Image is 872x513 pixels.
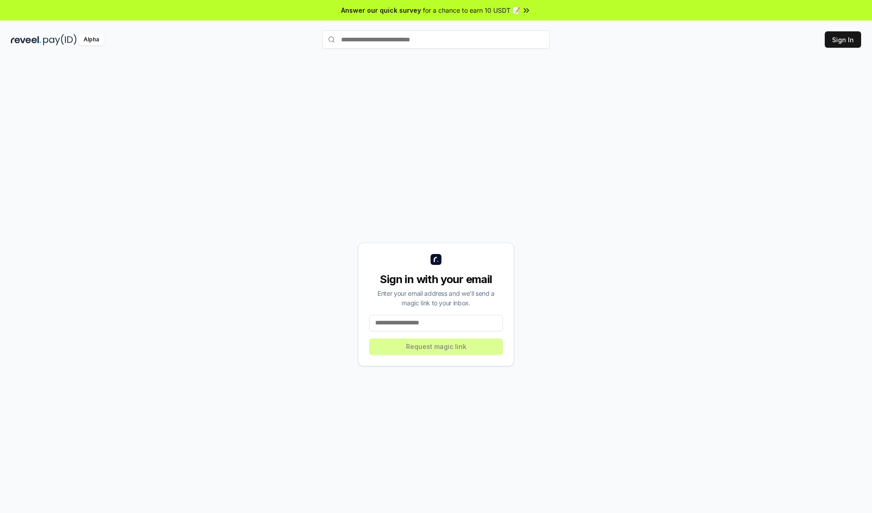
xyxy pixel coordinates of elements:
div: Sign in with your email [369,272,503,287]
img: logo_small [431,254,441,265]
button: Sign In [825,31,861,48]
img: pay_id [43,34,77,45]
div: Alpha [79,34,104,45]
span: Answer our quick survey [341,5,421,15]
span: for a chance to earn 10 USDT 📝 [423,5,520,15]
img: reveel_dark [11,34,41,45]
div: Enter your email address and we’ll send a magic link to your inbox. [369,289,503,308]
